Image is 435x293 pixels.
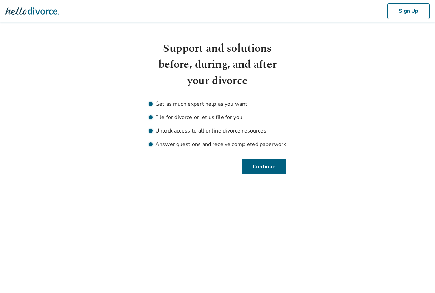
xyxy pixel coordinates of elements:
img: Hello Divorce Logo [5,4,59,18]
h1: Support and solutions before, during, and after your divorce [149,40,286,89]
button: Sign Up [387,3,430,19]
li: Answer questions and receive completed paperwork [149,140,286,148]
li: Unlock access to all online divorce resources [149,127,286,135]
li: Get as much expert help as you want [149,100,286,108]
li: File for divorce or let us file for you [149,113,286,121]
button: Continue [243,159,286,174]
